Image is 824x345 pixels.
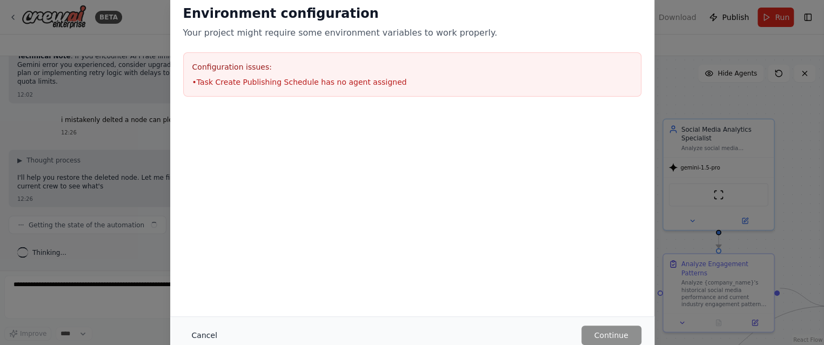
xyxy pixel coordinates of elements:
button: Cancel [183,326,226,345]
h3: Configuration issues: [192,62,632,72]
li: • Task Create Publishing Schedule has no agent assigned [192,77,632,87]
h2: Environment configuration [183,5,641,22]
p: Your project might require some environment variables to work properly. [183,26,641,39]
button: Continue [581,326,641,345]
